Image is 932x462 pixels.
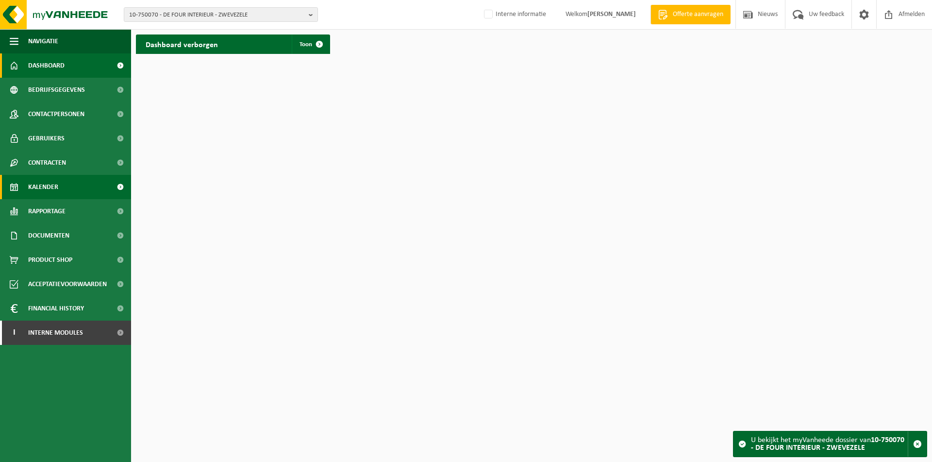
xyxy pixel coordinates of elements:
div: U bekijkt het myVanheede dossier van [751,431,908,457]
span: Dashboard [28,53,65,78]
strong: [PERSON_NAME] [587,11,636,18]
a: Toon [292,34,329,54]
span: Rapportage [28,199,66,223]
span: Financial History [28,296,84,321]
span: Contracten [28,151,66,175]
span: Interne modules [28,321,83,345]
h2: Dashboard verborgen [136,34,228,53]
span: Acceptatievoorwaarden [28,272,107,296]
span: Bedrijfsgegevens [28,78,85,102]
span: Offerte aanvragen [670,10,726,19]
span: Kalender [28,175,58,199]
button: 10-750070 - DE FOUR INTERIEUR - ZWEVEZELE [124,7,318,22]
span: Navigatie [28,29,58,53]
span: Documenten [28,223,69,248]
span: Toon [300,41,312,48]
label: Interne informatie [482,7,546,22]
span: 10-750070 - DE FOUR INTERIEUR - ZWEVEZELE [129,8,305,22]
span: Product Shop [28,248,72,272]
span: Contactpersonen [28,102,84,126]
span: Gebruikers [28,126,65,151]
span: I [10,321,18,345]
strong: 10-750070 - DE FOUR INTERIEUR - ZWEVEZELE [751,436,904,452]
a: Offerte aanvragen [650,5,731,24]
